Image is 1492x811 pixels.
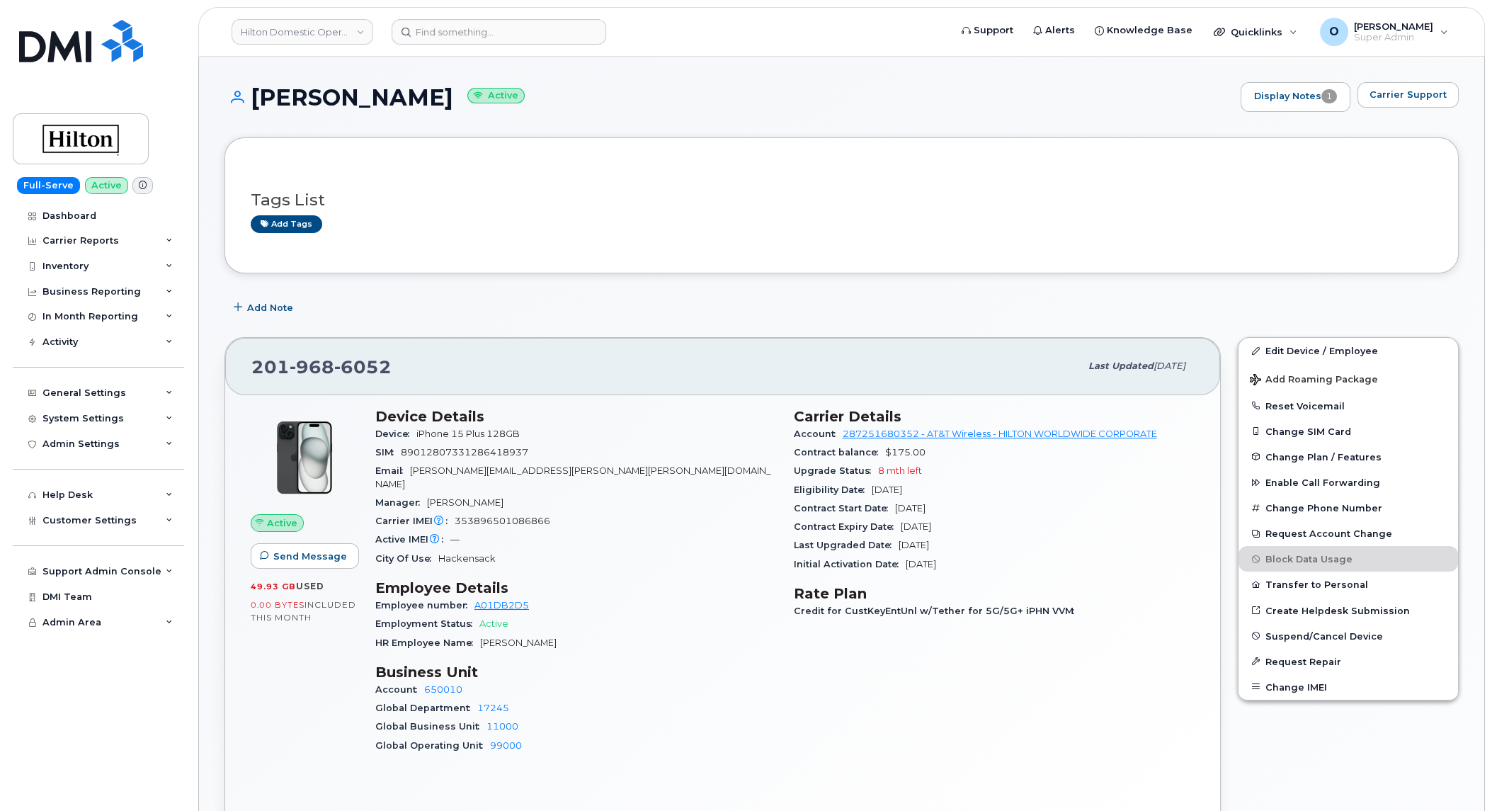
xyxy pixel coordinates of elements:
[262,415,347,500] img: iPhone_15_Black.png
[794,447,885,458] span: Contract balance
[474,600,529,611] a: A01DB2D5
[1238,470,1458,495] button: Enable Call Forwarding
[375,497,427,508] span: Manager
[794,465,878,476] span: Upgrade Status
[490,740,522,751] a: 99000
[479,618,508,629] span: Active
[794,503,895,514] span: Contract Start Date
[427,497,503,508] span: [PERSON_NAME]
[416,429,520,439] span: iPhone 15 Plus 128GB
[794,606,1081,616] span: Credit for CustKeyEntUnl w/Tether for 5G/5G+ iPHN VVM
[455,516,550,526] span: 353896501086866
[1238,419,1458,444] button: Change SIM Card
[375,465,770,489] span: [PERSON_NAME][EMAIL_ADDRESS][PERSON_NAME][PERSON_NAME][DOMAIN_NAME]
[901,521,931,532] span: [DATE]
[251,215,322,233] a: Add tags
[251,191,1433,209] h3: Tags List
[794,521,901,532] span: Contract Expiry Date
[1088,361,1154,371] span: Last updated
[1238,338,1458,363] a: Edit Device / Employee
[251,582,296,591] span: 49.93 GB
[486,721,518,732] a: 11000
[1321,89,1337,103] span: 1
[1238,623,1458,649] button: Suspend/Cancel Device
[375,637,480,648] span: HR Employee Name
[1250,374,1378,387] span: Add Roaming Package
[794,408,1195,425] h3: Carrier Details
[375,618,479,629] span: Employment Status
[224,85,1234,110] h1: [PERSON_NAME]
[1238,495,1458,521] button: Change Phone Number
[375,553,438,564] span: City Of Use
[401,447,528,458] span: 89012807331286418937
[1241,82,1350,112] a: Display Notes1
[375,516,455,526] span: Carrier IMEI
[1265,630,1383,641] span: Suspend/Cancel Device
[477,703,509,713] a: 17245
[794,429,843,439] span: Account
[334,356,392,378] span: 6052
[375,684,424,695] span: Account
[424,684,462,695] a: 650010
[273,550,347,563] span: Send Message
[885,447,926,458] span: $175.00
[1238,364,1458,393] button: Add Roaming Package
[1265,477,1380,488] span: Enable Call Forwarding
[1154,361,1185,371] span: [DATE]
[1238,598,1458,623] a: Create Helpdesk Submission
[467,88,525,104] small: Active
[251,543,359,569] button: Send Message
[480,637,557,648] span: [PERSON_NAME]
[438,553,496,564] span: Hackensack
[251,356,392,378] span: 201
[375,534,450,545] span: Active IMEI
[247,301,293,314] span: Add Note
[794,585,1195,602] h3: Rate Plan
[251,599,356,623] span: included this month
[794,484,872,495] span: Eligibility Date
[375,429,416,439] span: Device
[794,540,899,550] span: Last Upgraded Date
[296,581,324,591] span: used
[1430,749,1481,800] iframe: Messenger Launcher
[1238,521,1458,546] button: Request Account Change
[878,465,922,476] span: 8 mth left
[375,740,490,751] span: Global Operating Unit
[267,516,297,530] span: Active
[1265,451,1382,462] span: Change Plan / Features
[1238,546,1458,572] button: Block Data Usage
[375,721,486,732] span: Global Business Unit
[1369,88,1447,101] span: Carrier Support
[1238,674,1458,700] button: Change IMEI
[375,703,477,713] span: Global Department
[290,356,334,378] span: 968
[1238,393,1458,419] button: Reset Voicemail
[895,503,926,514] span: [DATE]
[1238,444,1458,470] button: Change Plan / Features
[375,600,474,611] span: Employee number
[843,429,1157,439] a: 287251680352 - AT&T Wireless - HILTON WORLDWIDE CORPORATE
[450,534,460,545] span: —
[1238,572,1458,597] button: Transfer to Personal
[224,295,305,320] button: Add Note
[375,579,777,596] h3: Employee Details
[906,559,936,569] span: [DATE]
[375,408,777,425] h3: Device Details
[375,465,410,476] span: Email
[375,664,777,681] h3: Business Unit
[899,540,929,550] span: [DATE]
[251,600,304,610] span: 0.00 Bytes
[1357,82,1459,108] button: Carrier Support
[794,559,906,569] span: Initial Activation Date
[375,447,401,458] span: SIM
[1238,649,1458,674] button: Request Repair
[872,484,902,495] span: [DATE]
